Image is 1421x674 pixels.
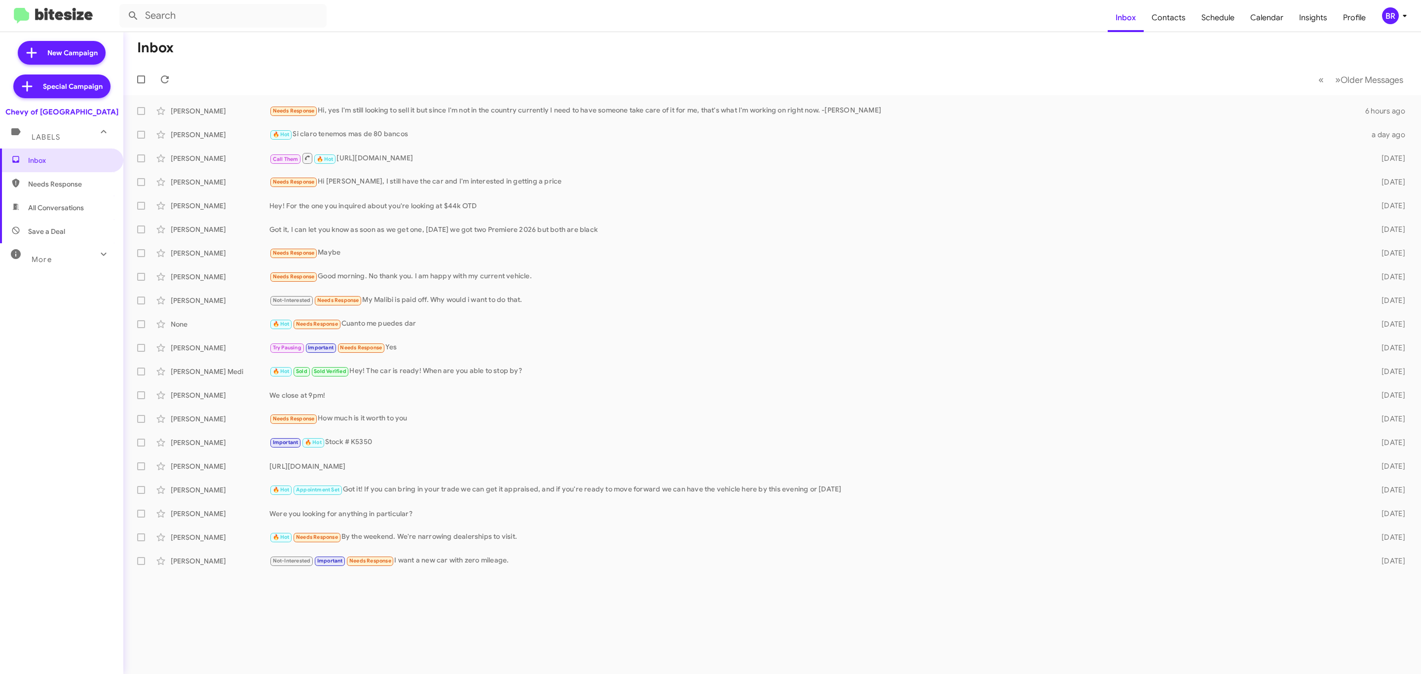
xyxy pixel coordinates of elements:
[1361,177,1413,187] div: [DATE]
[349,558,391,564] span: Needs Response
[1382,7,1399,24] div: BR
[1361,414,1413,424] div: [DATE]
[317,297,359,303] span: Needs Response
[119,4,327,28] input: Search
[273,131,290,138] span: 🔥 Hot
[43,81,103,91] span: Special Campaign
[273,179,315,185] span: Needs Response
[28,226,65,236] span: Save a Deal
[269,318,1361,330] div: Cuanto me puedes dar
[171,532,269,542] div: [PERSON_NAME]
[273,558,311,564] span: Not-Interested
[273,487,290,493] span: 🔥 Hot
[171,106,269,116] div: [PERSON_NAME]
[1361,485,1413,495] div: [DATE]
[269,271,1361,282] div: Good morning. No thank you. I am happy with my current vehicle.
[171,485,269,495] div: [PERSON_NAME]
[1335,74,1341,86] span: »
[171,248,269,258] div: [PERSON_NAME]
[1335,3,1374,32] a: Profile
[273,156,299,162] span: Call Them
[269,437,1361,448] div: Stock # K5350
[1361,296,1413,305] div: [DATE]
[47,48,98,58] span: New Campaign
[273,439,299,446] span: Important
[296,534,338,540] span: Needs Response
[273,297,311,303] span: Not-Interested
[171,225,269,234] div: [PERSON_NAME]
[171,461,269,471] div: [PERSON_NAME]
[1361,438,1413,448] div: [DATE]
[1361,509,1413,519] div: [DATE]
[269,247,1361,259] div: Maybe
[171,177,269,187] div: [PERSON_NAME]
[28,179,112,189] span: Needs Response
[28,203,84,213] span: All Conversations
[171,509,269,519] div: [PERSON_NAME]
[269,509,1361,519] div: Were you looking for anything in particular?
[273,415,315,422] span: Needs Response
[171,296,269,305] div: [PERSON_NAME]
[273,534,290,540] span: 🔥 Hot
[269,390,1361,400] div: We close at 9pm!
[18,41,106,65] a: New Campaign
[314,368,346,374] span: Sold Verified
[5,107,118,117] div: Chevy of [GEOGRAPHIC_DATA]
[296,368,307,374] span: Sold
[269,484,1361,495] div: Got it! If you can bring in your trade we can get it appraised, and if you're ready to move forwa...
[269,531,1361,543] div: By the weekend. We're narrowing dealerships to visit.
[273,344,301,351] span: Try Pausing
[269,129,1361,140] div: Si claro tenemos mas de 80 bancos
[1144,3,1194,32] a: Contacts
[171,272,269,282] div: [PERSON_NAME]
[13,75,111,98] a: Special Campaign
[1329,70,1409,90] button: Next
[171,201,269,211] div: [PERSON_NAME]
[1374,7,1410,24] button: BR
[1242,3,1291,32] span: Calendar
[1341,75,1403,85] span: Older Messages
[317,156,334,162] span: 🔥 Hot
[1361,532,1413,542] div: [DATE]
[171,414,269,424] div: [PERSON_NAME]
[171,438,269,448] div: [PERSON_NAME]
[1291,3,1335,32] a: Insights
[1194,3,1242,32] a: Schedule
[171,153,269,163] div: [PERSON_NAME]
[1361,201,1413,211] div: [DATE]
[269,555,1361,566] div: I want a new car with zero mileage.
[1318,74,1324,86] span: «
[269,461,1361,471] div: [URL][DOMAIN_NAME]
[305,439,322,446] span: 🔥 Hot
[1361,272,1413,282] div: [DATE]
[308,344,334,351] span: Important
[1361,556,1413,566] div: [DATE]
[1361,367,1413,376] div: [DATE]
[269,225,1361,234] div: Got it, I can let you know as soon as we get one, [DATE] we got two Premiere 2026 but both are black
[1361,106,1413,116] div: 6 hours ago
[171,319,269,329] div: None
[269,105,1361,116] div: Hi, yes I'm still looking to sell it but since I'm not in the country currently I need to have so...
[32,255,52,264] span: More
[171,367,269,376] div: [PERSON_NAME] Medi
[28,155,112,165] span: Inbox
[171,130,269,140] div: [PERSON_NAME]
[1361,461,1413,471] div: [DATE]
[269,342,1361,353] div: Yes
[1361,343,1413,353] div: [DATE]
[269,413,1361,424] div: How much is it worth to you
[1108,3,1144,32] a: Inbox
[269,366,1361,377] div: Hey! The car is ready! When are you able to stop by?
[1361,153,1413,163] div: [DATE]
[340,344,382,351] span: Needs Response
[137,40,174,56] h1: Inbox
[296,487,339,493] span: Appointment Set
[1361,319,1413,329] div: [DATE]
[273,273,315,280] span: Needs Response
[273,368,290,374] span: 🔥 Hot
